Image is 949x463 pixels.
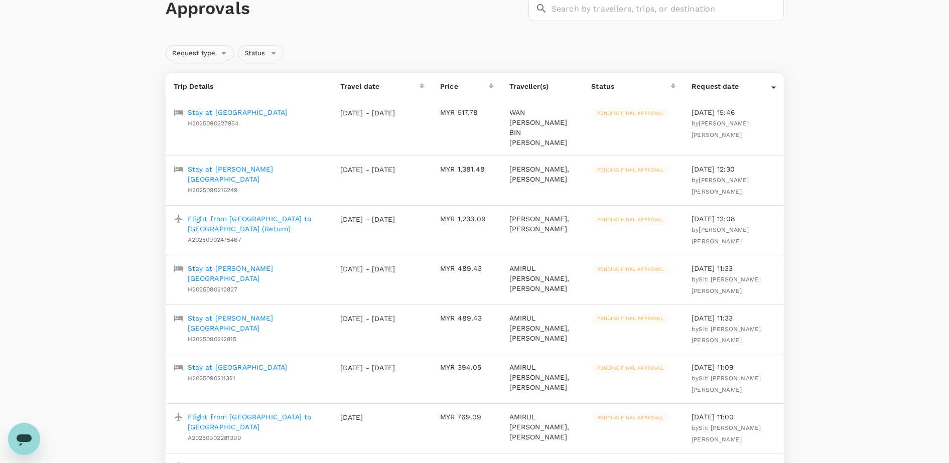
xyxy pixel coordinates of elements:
[509,107,576,147] p: WAN [PERSON_NAME] BIN [PERSON_NAME]
[692,177,749,195] span: by
[692,424,761,443] span: by
[188,412,324,432] a: Flight from [GEOGRAPHIC_DATA] to [GEOGRAPHIC_DATA]
[509,263,576,293] p: AMIRUL [PERSON_NAME], [PERSON_NAME]
[692,412,775,422] p: [DATE] 11:00
[692,214,775,224] p: [DATE] 12:08
[591,216,669,223] span: Pending final approval
[188,375,236,382] span: H2025090211321
[692,313,775,323] p: [DATE] 11:33
[188,336,237,343] span: H2025090212815
[692,326,761,344] span: Siti [PERSON_NAME] [PERSON_NAME]
[188,214,324,234] a: Flight from [GEOGRAPHIC_DATA] to [GEOGRAPHIC_DATA] (Return)
[692,375,761,393] span: Siti [PERSON_NAME] [PERSON_NAME]
[692,120,749,138] span: [PERSON_NAME] [PERSON_NAME]
[692,424,761,443] span: Siti [PERSON_NAME] [PERSON_NAME]
[8,423,40,455] iframe: Button to launch messaging window
[591,167,669,174] span: Pending final approval
[188,187,238,194] span: H2025090216249
[692,81,771,91] div: Request date
[692,276,761,294] span: by
[188,362,288,372] a: Stay at [GEOGRAPHIC_DATA]
[188,263,324,283] a: Stay at [PERSON_NAME][GEOGRAPHIC_DATA]
[692,177,749,195] span: [PERSON_NAME] [PERSON_NAME]
[340,81,420,91] div: Travel date
[440,164,493,174] p: MYR 1,381.48
[340,314,395,324] p: [DATE] - [DATE]
[188,286,238,293] span: H2025090212827
[591,315,669,322] span: Pending final approval
[188,434,241,441] span: A20250902281399
[509,164,576,184] p: [PERSON_NAME], [PERSON_NAME]
[692,362,775,372] p: [DATE] 11:09
[591,365,669,372] span: Pending final approval
[440,214,493,224] p: MYR 1,233.09
[591,81,671,91] div: Status
[166,45,234,61] div: Request type
[188,120,239,127] span: H2025090227954
[238,49,271,58] span: Status
[174,81,324,91] p: Trip Details
[340,214,395,224] p: [DATE] - [DATE]
[440,313,493,323] p: MYR 489.43
[509,214,576,234] p: [PERSON_NAME], [PERSON_NAME]
[692,326,761,344] span: by
[188,313,324,333] a: Stay at [PERSON_NAME][GEOGRAPHIC_DATA]
[440,412,493,422] p: MYR 769.09
[188,164,324,184] a: Stay at [PERSON_NAME][GEOGRAPHIC_DATA]
[692,226,749,245] span: by
[340,108,395,118] p: [DATE] - [DATE]
[509,313,576,343] p: AMIRUL [PERSON_NAME], [PERSON_NAME]
[509,362,576,392] p: AMIRUL [PERSON_NAME], [PERSON_NAME]
[692,120,749,138] span: by
[692,375,761,393] span: by
[188,236,241,243] span: A20250902475467
[591,110,669,117] span: Pending final approval
[238,45,284,61] div: Status
[340,412,395,422] p: [DATE]
[692,164,775,174] p: [DATE] 12:30
[692,226,749,245] span: [PERSON_NAME] [PERSON_NAME]
[692,276,761,294] span: Siti [PERSON_NAME] [PERSON_NAME]
[692,107,775,117] p: [DATE] 15:46
[340,264,395,274] p: [DATE] - [DATE]
[440,263,493,273] p: MYR 489.43
[166,49,222,58] span: Request type
[340,363,395,373] p: [DATE] - [DATE]
[188,107,288,117] a: Stay at [GEOGRAPHIC_DATA]
[591,266,669,273] span: Pending final approval
[440,362,493,372] p: MYR 394.05
[440,81,488,91] div: Price
[692,263,775,273] p: [DATE] 11:33
[440,107,493,117] p: MYR 517.78
[509,81,576,91] p: Traveller(s)
[509,412,576,442] p: AMIRUL [PERSON_NAME], [PERSON_NAME]
[340,165,395,175] p: [DATE] - [DATE]
[591,414,669,421] span: Pending final approval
